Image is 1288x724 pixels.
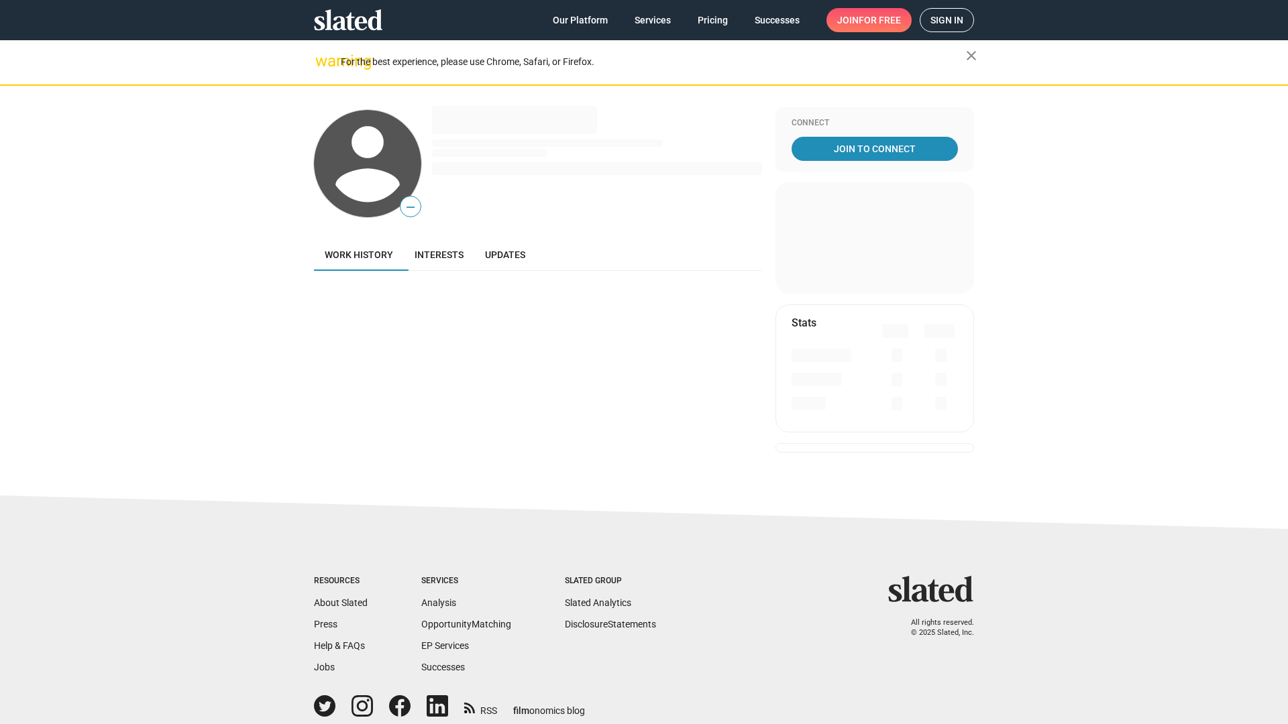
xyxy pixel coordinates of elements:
a: About Slated [314,597,368,608]
a: EP Services [421,640,469,651]
a: Work history [314,239,404,271]
a: RSS [464,697,497,717]
a: Jobs [314,662,335,672]
mat-icon: warning [315,53,331,69]
a: Services [624,8,682,32]
span: Work history [325,249,393,260]
p: All rights reserved. © 2025 Slated, Inc. [897,618,974,638]
span: — [400,198,421,216]
a: Joinfor free [826,8,912,32]
a: filmonomics blog [513,694,585,717]
div: Resources [314,576,368,587]
a: Interests [404,239,474,271]
span: Join [837,8,901,32]
a: Join To Connect [792,137,958,161]
div: Services [421,576,511,587]
a: DisclosureStatements [565,619,656,629]
a: Help & FAQs [314,640,365,651]
a: Slated Analytics [565,597,631,608]
span: Sign in [930,9,963,32]
a: Successes [744,8,810,32]
div: Slated Group [565,576,656,587]
div: For the best experience, please use Chrome, Safari, or Firefox. [341,53,966,71]
a: OpportunityMatching [421,619,511,629]
span: Interests [415,249,464,260]
mat-icon: close [963,48,979,64]
a: Successes [421,662,465,672]
a: Pricing [687,8,739,32]
span: Join To Connect [794,137,955,161]
span: Our Platform [553,8,608,32]
a: Analysis [421,597,456,608]
div: Connect [792,118,958,129]
a: Our Platform [542,8,619,32]
span: Successes [755,8,800,32]
span: Updates [485,249,525,260]
a: Press [314,619,337,629]
span: Pricing [698,8,728,32]
span: Services [635,8,671,32]
a: Sign in [920,8,974,32]
span: for free [859,8,901,32]
a: Updates [474,239,536,271]
mat-card-title: Stats [792,316,816,330]
span: film [513,705,529,716]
